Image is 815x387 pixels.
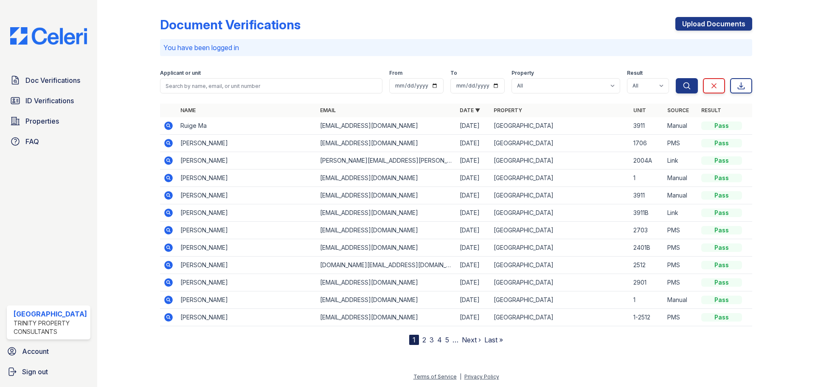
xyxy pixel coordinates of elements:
td: [GEOGRAPHIC_DATA] [490,257,630,274]
a: Properties [7,113,90,130]
a: Last » [484,336,503,344]
td: [DOMAIN_NAME][EMAIL_ADDRESS][DOMAIN_NAME] [317,257,456,274]
div: 1 [409,335,419,345]
td: [DATE] [456,187,490,204]
td: Manual [664,291,698,309]
td: [GEOGRAPHIC_DATA] [490,204,630,222]
input: Search by name, email, or unit number [160,78,382,93]
label: Property [511,70,534,76]
td: PMS [664,135,698,152]
td: PMS [664,239,698,257]
td: PMS [664,222,698,239]
td: [EMAIL_ADDRESS][DOMAIN_NAME] [317,135,456,152]
a: Date ▼ [460,107,480,113]
td: 2901 [630,274,664,291]
td: Link [664,204,698,222]
td: [DATE] [456,309,490,326]
div: [GEOGRAPHIC_DATA] [14,309,87,319]
td: [DATE] [456,291,490,309]
td: [GEOGRAPHIC_DATA] [490,309,630,326]
a: 5 [445,336,449,344]
div: Trinity Property Consultants [14,319,87,336]
td: [EMAIL_ADDRESS][DOMAIN_NAME] [317,274,456,291]
td: 1 [630,291,664,309]
td: [PERSON_NAME] [177,239,317,257]
td: [GEOGRAPHIC_DATA] [490,274,630,291]
a: Result [701,107,721,113]
td: Manual [664,187,698,204]
td: [PERSON_NAME][EMAIL_ADDRESS][PERSON_NAME][DOMAIN_NAME] [317,152,456,169]
td: 3911B [630,204,664,222]
div: Pass [701,121,742,130]
td: [GEOGRAPHIC_DATA] [490,291,630,309]
td: Link [664,152,698,169]
label: To [450,70,457,76]
div: | [460,373,461,380]
a: FAQ [7,133,90,150]
div: Pass [701,226,742,234]
td: [GEOGRAPHIC_DATA] [490,187,630,204]
td: [DATE] [456,204,490,222]
td: PMS [664,309,698,326]
td: [GEOGRAPHIC_DATA] [490,117,630,135]
td: [GEOGRAPHIC_DATA] [490,152,630,169]
td: [PERSON_NAME] [177,169,317,187]
td: [DATE] [456,222,490,239]
td: 1706 [630,135,664,152]
p: You have been logged in [163,42,749,53]
td: [PERSON_NAME] [177,291,317,309]
td: [DATE] [456,117,490,135]
td: [PERSON_NAME] [177,222,317,239]
td: [DATE] [456,152,490,169]
td: 1-2512 [630,309,664,326]
div: Pass [701,156,742,165]
label: Applicant or unit [160,70,201,76]
td: PMS [664,257,698,274]
td: [EMAIL_ADDRESS][DOMAIN_NAME] [317,309,456,326]
td: 3911 [630,117,664,135]
span: Properties [25,116,59,126]
td: [DATE] [456,135,490,152]
a: Sign out [3,363,94,380]
td: [PERSON_NAME] [177,309,317,326]
div: Pass [701,278,742,287]
a: Account [3,343,94,360]
a: Source [667,107,689,113]
td: [EMAIL_ADDRESS][DOMAIN_NAME] [317,187,456,204]
td: [PERSON_NAME] [177,135,317,152]
td: [EMAIL_ADDRESS][DOMAIN_NAME] [317,117,456,135]
div: Document Verifications [160,17,301,32]
td: 2703 [630,222,664,239]
span: Account [22,346,49,356]
td: [DATE] [456,257,490,274]
a: 4 [437,336,442,344]
div: Pass [701,296,742,304]
span: FAQ [25,136,39,147]
td: [DATE] [456,169,490,187]
td: [GEOGRAPHIC_DATA] [490,169,630,187]
a: Upload Documents [675,17,752,31]
div: Pass [701,209,742,217]
td: 2401B [630,239,664,257]
td: [EMAIL_ADDRESS][DOMAIN_NAME] [317,239,456,257]
td: 2004A [630,152,664,169]
td: [GEOGRAPHIC_DATA] [490,135,630,152]
td: [PERSON_NAME] [177,152,317,169]
a: Property [494,107,522,113]
td: Manual [664,169,698,187]
td: 1 [630,169,664,187]
td: [DATE] [456,239,490,257]
span: Sign out [22,367,48,377]
span: ID Verifications [25,96,74,106]
a: Terms of Service [413,373,457,380]
img: CE_Logo_Blue-a8612792a0a2168367f1c8372b55b34899dd931a85d93a1a3d3e32e68fde9ad4.png [3,27,94,45]
td: [PERSON_NAME] [177,274,317,291]
td: Ruige Ma [177,117,317,135]
div: Pass [701,313,742,322]
td: [EMAIL_ADDRESS][DOMAIN_NAME] [317,204,456,222]
td: [EMAIL_ADDRESS][DOMAIN_NAME] [317,169,456,187]
div: Pass [701,139,742,147]
td: [GEOGRAPHIC_DATA] [490,222,630,239]
div: Pass [701,243,742,252]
